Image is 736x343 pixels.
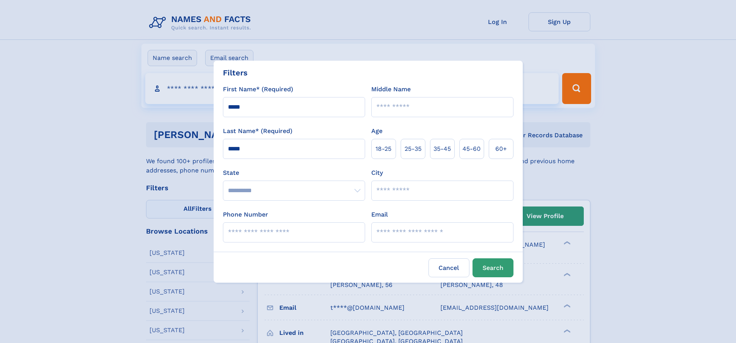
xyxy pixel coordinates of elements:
span: 45‑60 [462,144,481,154]
button: Search [473,258,513,277]
label: City [371,168,383,177]
span: 18‑25 [376,144,391,154]
span: 35‑45 [433,144,451,154]
span: 25‑35 [405,144,422,154]
label: First Name* (Required) [223,85,293,94]
span: 60+ [495,144,507,154]
label: Email [371,210,388,219]
label: Phone Number [223,210,268,219]
label: Cancel [428,258,469,277]
div: Filters [223,67,248,78]
label: Last Name* (Required) [223,126,292,136]
label: Age [371,126,382,136]
label: Middle Name [371,85,411,94]
label: State [223,168,365,177]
